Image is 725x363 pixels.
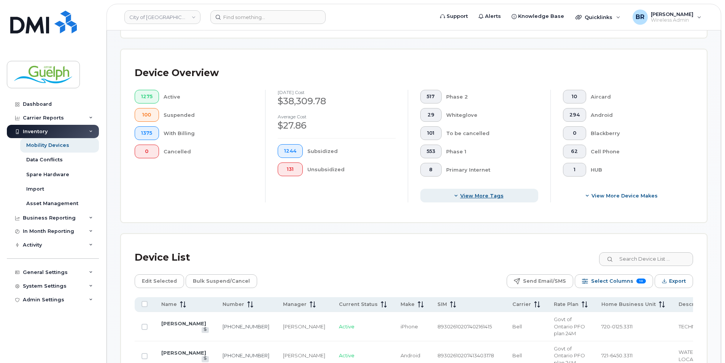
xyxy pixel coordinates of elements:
[591,163,681,177] div: HUB
[420,90,442,103] button: 517
[446,145,539,158] div: Phase 1
[284,148,296,154] span: 1244
[283,301,307,308] span: Manager
[447,13,468,20] span: Support
[518,13,564,20] span: Knowledge Base
[135,248,190,267] div: Device List
[420,126,442,140] button: 101
[669,275,686,287] span: Export
[627,10,707,25] div: Brendan Raftis
[307,144,396,158] div: Subsidized
[427,148,435,154] span: 553
[507,274,573,288] button: Send Email/SMS
[585,14,612,20] span: Quicklinks
[420,145,442,158] button: 553
[141,112,153,118] span: 100
[512,323,522,330] span: Bell
[135,274,184,288] button: Edit Selected
[679,349,719,362] span: WATER SERVICE LOCATIONS
[135,145,159,158] button: 0
[554,301,579,308] span: Rate Plan
[569,130,580,136] span: 0
[569,112,580,118] span: 294
[427,167,435,173] span: 8
[446,163,539,177] div: Primary Internet
[591,145,681,158] div: Cell Phone
[591,126,681,140] div: Blackberry
[124,10,200,24] a: City of Guelph
[437,352,494,358] span: 89302610207413403178
[307,162,396,176] div: Unsubsidized
[591,90,681,103] div: Aircard
[427,130,435,136] span: 101
[512,352,522,358] span: Bell
[446,108,539,122] div: Whiteglove
[563,163,586,177] button: 1
[401,323,418,330] span: iPhone
[563,126,586,140] button: 0
[401,352,420,358] span: Android
[161,301,177,308] span: Name
[427,94,435,100] span: 517
[563,145,586,158] button: 62
[601,352,633,358] span: 721-6450.3311
[193,275,250,287] span: Bulk Suspend/Cancel
[512,301,531,308] span: Carrier
[446,126,539,140] div: To be cancelled
[575,274,653,288] button: Select Columns 10
[202,356,209,362] a: View Last Bill
[135,126,159,140] button: 1375
[570,10,626,25] div: Quicklinks
[141,130,153,136] span: 1375
[202,327,209,333] a: View Last Bill
[473,9,506,24] a: Alerts
[435,9,473,24] a: Support
[278,95,396,108] div: $38,309.78
[427,112,435,118] span: 29
[278,162,303,176] button: 131
[591,108,681,122] div: Android
[485,13,501,20] span: Alerts
[278,119,396,132] div: $27.86
[339,301,378,308] span: Current Status
[283,352,325,359] div: [PERSON_NAME]
[523,275,566,287] span: Send Email/SMS
[651,11,693,17] span: [PERSON_NAME]
[278,90,396,95] h4: [DATE] cost
[164,145,253,158] div: Cancelled
[161,320,206,326] a: [PERSON_NAME]
[223,323,269,330] a: [PHONE_NUMBER]
[135,108,159,122] button: 100
[420,189,538,202] button: View more tags
[401,301,415,308] span: Make
[554,316,585,336] span: Govt of Ontario PFO plan 24M
[569,167,580,173] span: 1
[636,13,644,22] span: BR
[223,301,244,308] span: Number
[563,90,586,103] button: 10
[591,275,633,287] span: Select Columns
[437,323,492,330] span: 89302610207402161415
[651,17,693,23] span: Wireless Admin
[164,108,253,122] div: Suspended
[563,108,586,122] button: 294
[437,301,447,308] span: SIM
[420,108,442,122] button: 29
[223,352,269,358] a: [PHONE_NUMBER]
[601,323,633,330] span: 720-0125.3311
[164,126,253,140] div: With Billing
[420,163,442,177] button: 8
[142,275,177,287] span: Edit Selected
[655,274,693,288] button: Export
[636,279,646,283] span: 10
[278,144,303,158] button: 1244
[283,323,325,330] div: [PERSON_NAME]
[141,94,153,100] span: 1275
[339,323,355,330] span: Active
[569,94,580,100] span: 10
[506,9,569,24] a: Knowledge Base
[599,252,693,266] input: Search Device List ...
[135,90,159,103] button: 1275
[186,274,257,288] button: Bulk Suspend/Cancel
[135,63,219,83] div: Device Overview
